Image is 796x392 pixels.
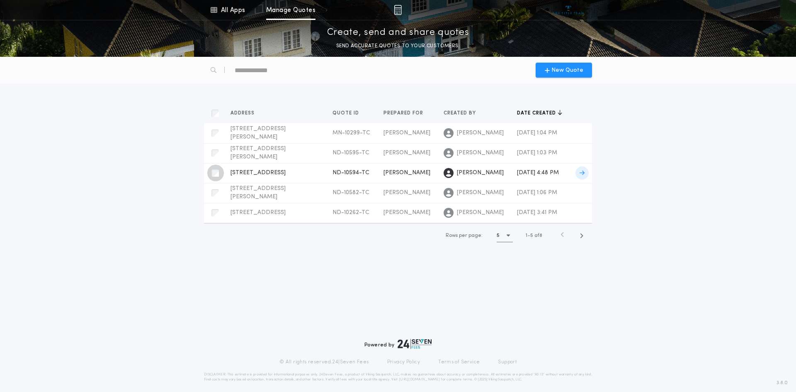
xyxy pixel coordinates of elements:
a: Privacy Policy [387,359,420,365]
p: Create, send and share quotes [327,26,469,39]
span: ND-10262-TC [332,209,369,216]
span: Rows per page: [446,233,483,238]
span: [DATE] 1:06 PM [517,190,557,196]
span: [STREET_ADDRESS] [231,209,286,216]
span: ND-10582-TC [332,190,369,196]
span: [PERSON_NAME] [457,209,504,217]
button: New Quote [536,63,592,78]
button: 5 [497,229,513,242]
p: DISCLAIMER: This estimate is provided for informational purposes only. 24|Seven Fees, a product o... [204,372,592,382]
span: Quote ID [332,110,361,117]
span: [PERSON_NAME] [383,209,430,216]
span: 5 [530,233,533,238]
span: [STREET_ADDRESS] [231,170,286,176]
span: [DATE] 4:48 PM [517,170,559,176]
span: ND-10594-TC [332,170,369,176]
p: SEND ACCURATE QUOTES TO YOUR CUSTOMERS. [336,42,460,50]
span: [DATE] 1:03 PM [517,150,557,156]
span: [PERSON_NAME] [457,169,504,177]
img: vs-icon [553,6,584,14]
a: Support [498,359,517,365]
button: Created by [444,109,482,117]
span: [DATE] 3:41 PM [517,209,557,216]
span: Date created [517,110,558,117]
a: Terms of Service [438,359,480,365]
span: [PERSON_NAME] [457,189,504,197]
span: ND-10595-TC [332,150,369,156]
span: 1 [526,233,527,238]
span: [PERSON_NAME] [383,130,430,136]
span: Created by [444,110,478,117]
span: [DATE] 1:04 PM [517,130,557,136]
span: [PERSON_NAME] [383,190,430,196]
span: New Quote [551,66,583,75]
span: Address [231,110,256,117]
button: Address [231,109,261,117]
span: Prepared for [383,110,425,117]
button: Date created [517,109,562,117]
span: 3.8.0 [777,379,788,387]
span: [STREET_ADDRESS][PERSON_NAME] [231,185,286,200]
span: [PERSON_NAME] [457,129,504,137]
span: [STREET_ADDRESS][PERSON_NAME] [231,146,286,160]
img: logo [398,339,432,349]
span: [STREET_ADDRESS][PERSON_NAME] [231,126,286,140]
img: img [394,5,402,15]
span: [PERSON_NAME] [383,150,430,156]
div: Powered by [364,339,432,349]
span: of 8 [534,232,542,239]
h1: 5 [497,231,500,240]
span: [PERSON_NAME] [383,170,430,176]
button: Quote ID [332,109,365,117]
a: [URL][DOMAIN_NAME] [399,378,440,381]
span: MN-10299-TC [332,130,370,136]
span: [PERSON_NAME] [457,149,504,157]
p: © All rights reserved. 24|Seven Fees [279,359,369,365]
